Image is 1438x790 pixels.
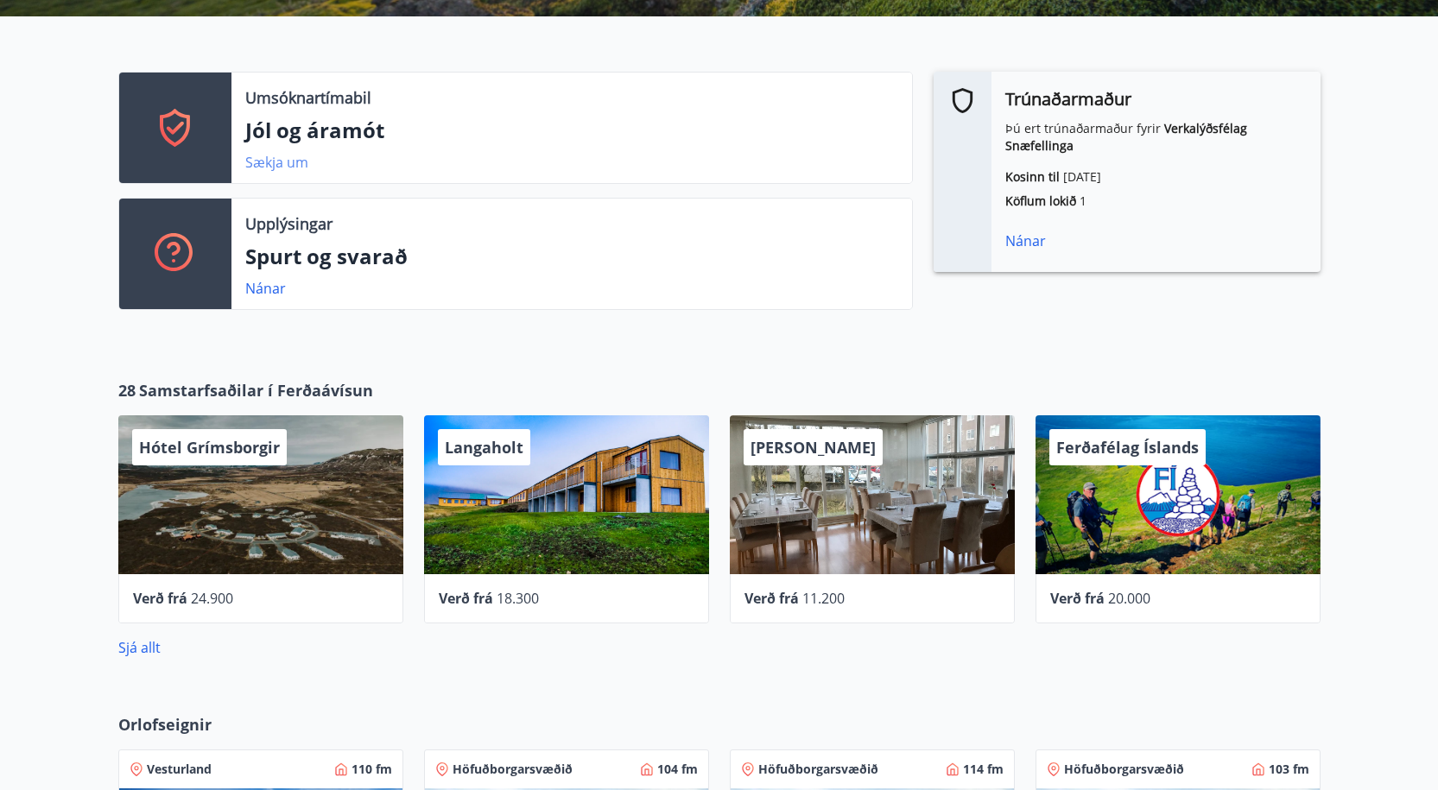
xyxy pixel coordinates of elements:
[445,437,523,458] span: Langaholt
[245,279,286,298] a: Nánar
[139,379,373,401] span: Samstarfsaðilar í Ferðaávísun
[245,86,371,109] p: Umsóknartímabil
[453,761,573,778] span: Höfuðborgarsvæðið
[147,761,212,778] span: Vesturland
[1005,168,1307,186] p: Kosinn til
[963,761,1004,778] span: 114 fm
[1005,231,1307,251] div: Nánar
[1005,85,1307,113] h6: Trúnaðarmaður
[1056,437,1199,458] span: Ferðafélag Íslands
[245,116,898,145] p: Jól og áramót
[802,589,845,608] span: 11.200
[1005,120,1247,154] strong: Verkalýðsfélag Snæfellinga
[245,242,898,271] p: Spurt og svarað
[118,638,161,657] a: Sjá allt
[744,589,799,608] span: Verð frá
[245,153,308,172] a: Sækja um
[657,761,698,778] span: 104 fm
[1005,193,1307,210] p: Köflum lokið
[245,212,333,235] p: Upplýsingar
[139,437,280,458] span: Hótel Grímsborgir
[751,437,876,458] span: [PERSON_NAME]
[497,589,539,608] span: 18.300
[191,589,233,608] span: 24.900
[118,379,136,401] span: 28
[758,761,878,778] span: Höfuðborgarsvæðið
[118,713,212,736] span: Orlofseignir
[133,589,187,608] span: Verð frá
[1080,193,1086,209] span: 1
[439,589,493,608] span: Verð frá
[1063,168,1101,185] span: [DATE]
[352,761,392,778] span: 110 fm
[1005,120,1307,155] p: Þú ert trúnaðarmaður fyrir
[1269,761,1309,778] span: 103 fm
[1050,589,1105,608] span: Verð frá
[1108,589,1150,608] span: 20.000
[1064,761,1184,778] span: Höfuðborgarsvæðið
